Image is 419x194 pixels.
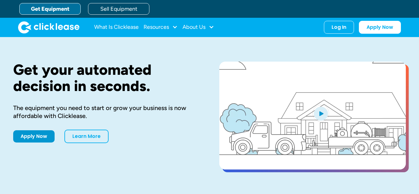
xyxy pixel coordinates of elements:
[183,21,214,33] div: About Us
[64,130,109,143] a: Learn More
[219,62,406,169] a: open lightbox
[13,104,200,120] div: The equipment you need to start or grow your business is now affordable with Clicklease.
[332,24,346,30] div: Log In
[88,3,149,15] a: Sell Equipment
[313,105,329,122] img: Blue play button logo on a light blue circular background
[94,21,139,33] a: What Is Clicklease
[13,62,200,94] h1: Get your automated decision in seconds.
[13,130,55,143] a: Apply Now
[359,21,401,34] a: Apply Now
[18,21,79,33] a: home
[18,21,79,33] img: Clicklease logo
[144,21,178,33] div: Resources
[19,3,81,15] a: Get Equipment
